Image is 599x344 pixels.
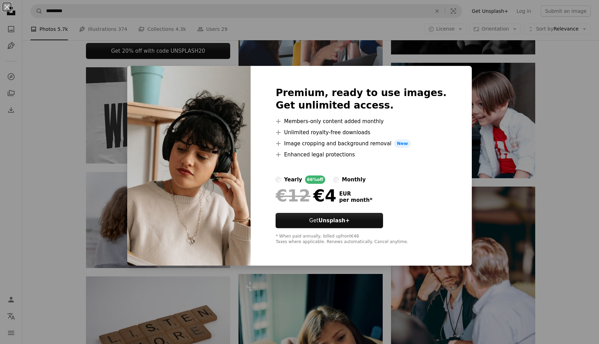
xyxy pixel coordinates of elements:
div: monthly [342,175,366,184]
img: premium_photo-1664382465384-1218e46d8b24 [127,66,251,266]
span: per month * [339,197,372,203]
div: * When paid annually, billed upfront €48 Taxes where applicable. Renews automatically. Cancel any... [276,234,446,245]
div: 66% off [305,175,325,184]
li: Unlimited royalty-free downloads [276,128,446,137]
li: Members-only content added monthly [276,117,446,126]
button: GetUnsplash+ [276,213,383,228]
h2: Premium, ready to use images. Get unlimited access. [276,87,446,112]
input: yearly66%off [276,177,281,182]
input: monthly [333,177,339,182]
div: yearly [284,175,302,184]
li: Enhanced legal protections [276,150,446,159]
span: €12 [276,187,310,205]
div: €4 [276,187,336,205]
span: EUR [339,191,372,197]
li: Image cropping and background removal [276,139,446,148]
span: New [394,139,411,148]
strong: Unsplash+ [319,217,350,224]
